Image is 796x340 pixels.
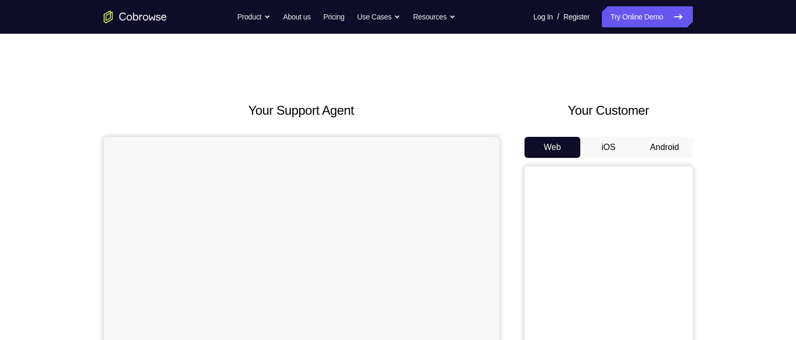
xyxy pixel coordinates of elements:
a: Go to the home page [104,11,167,23]
a: Register [563,6,589,27]
h2: Your Customer [525,101,693,120]
button: Use Cases [357,6,400,27]
a: About us [283,6,310,27]
button: Product [237,6,270,27]
button: Web [525,137,581,158]
a: Pricing [323,6,344,27]
a: Log In [533,6,553,27]
button: Android [637,137,693,158]
a: Try Online Demo [602,6,692,27]
button: iOS [580,137,637,158]
button: Resources [413,6,456,27]
span: / [557,11,559,23]
h2: Your Support Agent [104,101,499,120]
